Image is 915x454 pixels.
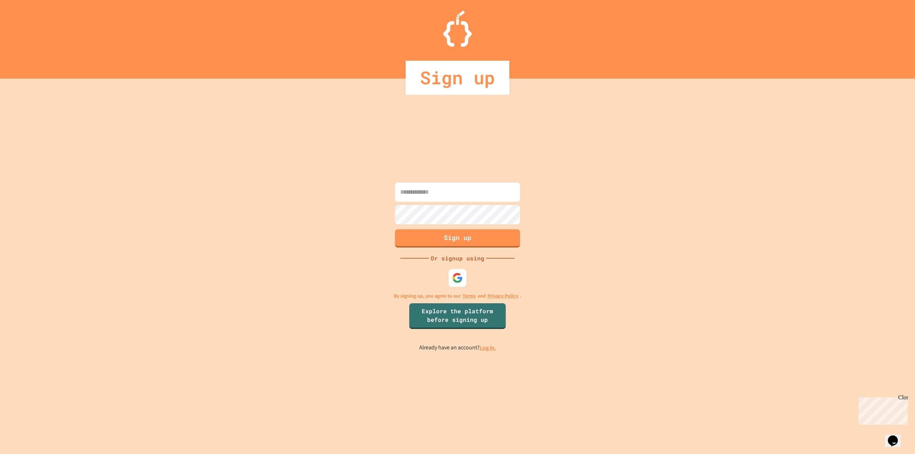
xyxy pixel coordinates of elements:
a: Privacy Policy [488,292,518,300]
img: Logo.svg [443,11,472,47]
p: Already have an account? [419,343,496,352]
img: google-icon.svg [452,273,463,283]
iframe: chat widget [885,425,908,447]
a: Terms [463,292,476,300]
a: Explore the platform before signing up [409,303,506,329]
div: Chat with us now!Close [3,3,49,45]
p: By signing up, you agree to our and . [394,292,521,300]
a: Log in. [480,344,496,351]
div: Or signup using [429,254,486,263]
iframe: chat widget [856,394,908,425]
div: Sign up [406,61,509,95]
button: Sign up [395,229,520,248]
